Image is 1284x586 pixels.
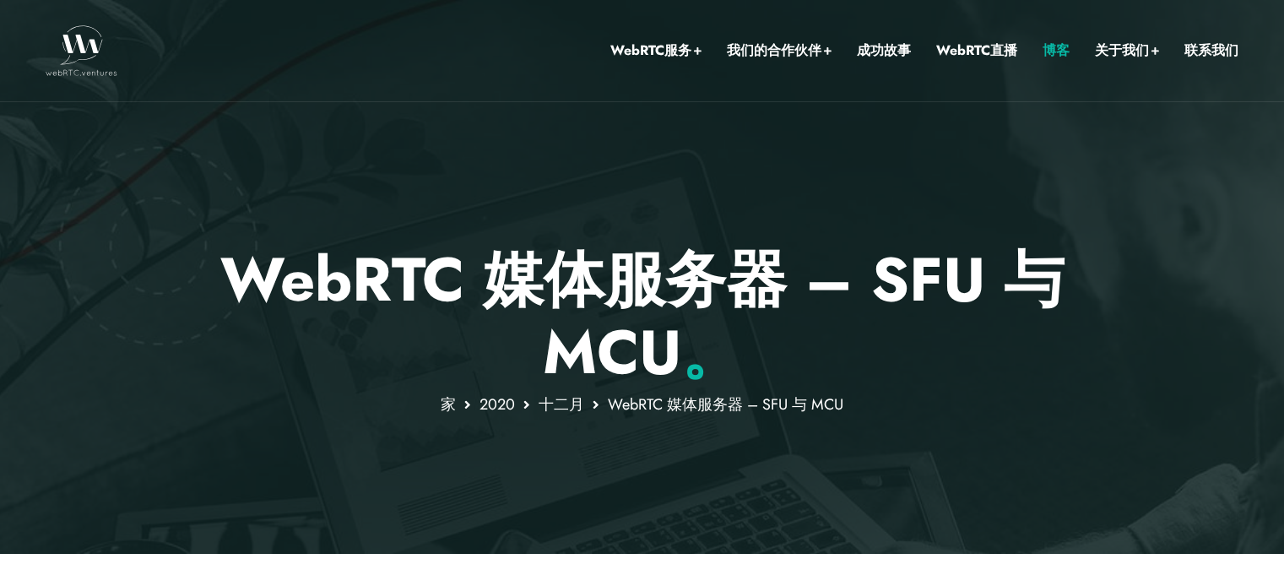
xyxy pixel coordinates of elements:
[539,393,584,415] a: 十二月
[1095,41,1149,60] font: 关于我们
[1043,40,1070,62] a: 博客
[681,308,742,396] font: 。
[610,41,691,60] font: WebRTC服务
[220,236,1065,396] font: WebRTC 媒体服务器 – SFU 与 MCU
[857,40,911,62] a: 成功故事
[936,41,1017,60] font: WebRTC直播
[441,393,456,415] a: 家
[610,40,702,62] a: WebRTC服务
[857,41,911,60] font: 成功故事
[727,41,821,60] font: 我们的合作伙伴
[1043,41,1070,60] font: 博客
[608,393,843,415] font: WebRTC 媒体服务器 – SFU 与 MCU
[936,40,1017,62] a: WebRTC直播
[1184,40,1238,62] a: 联系我们
[46,25,117,76] img: WebRTC.ventures
[1184,41,1238,60] font: 联系我们
[1095,40,1159,62] a: 关于我们
[479,393,515,415] a: 2020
